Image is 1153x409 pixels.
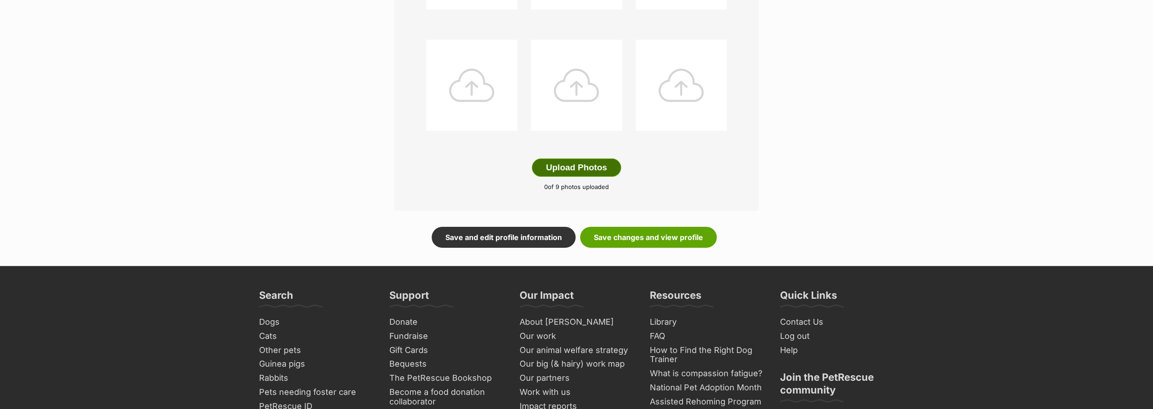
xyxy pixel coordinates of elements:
a: Save and edit profile information [432,227,576,248]
a: Our big (& hairy) work map [516,357,637,371]
a: Our partners [516,371,637,385]
a: About [PERSON_NAME] [516,315,637,329]
a: Save changes and view profile [580,227,717,248]
a: FAQ [646,329,767,343]
h3: Quick Links [780,289,837,307]
a: Contact Us [776,315,898,329]
a: National Pet Adoption Month [646,381,767,395]
a: Donate [386,315,507,329]
a: Log out [776,329,898,343]
button: Upload Photos [532,158,621,177]
a: Bequests [386,357,507,371]
a: Our work [516,329,637,343]
a: Pets needing foster care [255,385,377,399]
a: The PetRescue Bookshop [386,371,507,385]
h3: Join the PetRescue community [780,371,894,402]
a: Guinea pigs [255,357,377,371]
a: Rabbits [255,371,377,385]
a: How to Find the Right Dog Trainer [646,343,767,367]
a: Gift Cards [386,343,507,358]
h3: Our Impact [520,289,574,307]
a: Work with us [516,385,637,399]
p: of 9 photos uploaded [408,183,745,192]
a: What is compassion fatigue? [646,367,767,381]
a: Fundraise [386,329,507,343]
h3: Search [259,289,293,307]
a: Dogs [255,315,377,329]
a: Our animal welfare strategy [516,343,637,358]
a: Cats [255,329,377,343]
h3: Resources [650,289,701,307]
a: Help [776,343,898,358]
a: Assisted Rehoming Program [646,395,767,409]
a: Become a food donation collaborator [386,385,507,409]
h3: Support [389,289,429,307]
a: Other pets [255,343,377,358]
span: 0 [544,183,548,190]
a: Library [646,315,767,329]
